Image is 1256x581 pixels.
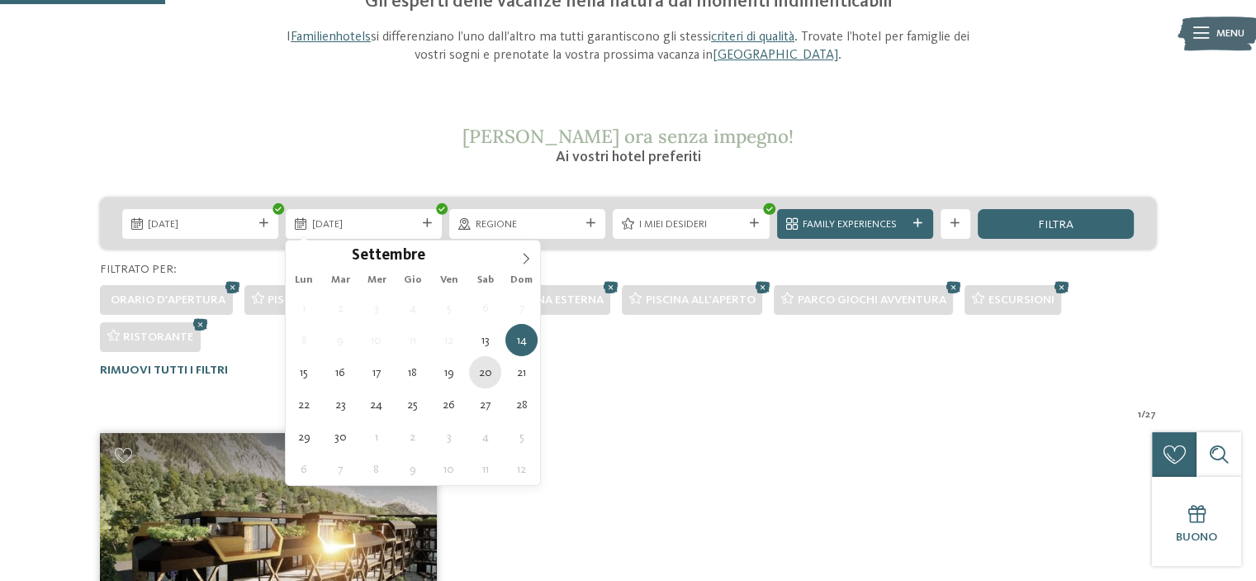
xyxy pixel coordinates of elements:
span: Settembre 20, 2025 [469,356,501,388]
span: Settembre 14, 2025 [505,324,538,356]
span: I miei desideri [639,217,743,232]
span: Piscina coperta o con collegamento a piscina esterna [268,294,603,306]
span: Settembre 3, 2025 [360,292,392,324]
span: Orario d'apertura [111,294,225,306]
span: 1 [1138,407,1141,422]
span: Mer [358,275,395,286]
span: 27 [1145,407,1156,422]
span: Settembre 11, 2025 [396,324,429,356]
span: Regione [476,217,580,232]
span: Settembre 8, 2025 [288,324,320,356]
span: Ai vostri hotel preferiti [555,150,700,164]
span: Family Experiences [803,217,907,232]
span: Settembre 28, 2025 [505,388,538,421]
span: Settembre 13, 2025 [469,324,501,356]
span: Rimuovi tutti i filtri [100,364,228,376]
span: Settembre 16, 2025 [324,356,356,388]
span: Settembre 23, 2025 [324,388,356,421]
span: Settembre 22, 2025 [288,388,320,421]
span: Piscina all'aperto [645,294,755,306]
span: Settembre 26, 2025 [433,388,465,421]
span: Sab [467,275,504,286]
span: Ottobre 3, 2025 [433,421,465,453]
span: Ottobre 2, 2025 [396,421,429,453]
span: Ottobre 11, 2025 [469,453,501,485]
a: [GEOGRAPHIC_DATA] [713,49,838,62]
span: Ottobre 12, 2025 [505,453,538,485]
span: Mar [322,275,358,286]
span: Settembre 9, 2025 [324,324,356,356]
span: Ottobre 7, 2025 [324,453,356,485]
span: Settembre 17, 2025 [360,356,392,388]
a: criteri di qualità [711,31,794,44]
span: Ottobre 1, 2025 [360,421,392,453]
span: Lun [286,275,322,286]
span: Ottobre 9, 2025 [396,453,429,485]
span: Settembre 15, 2025 [288,356,320,388]
span: Ottobre 8, 2025 [360,453,392,485]
p: I si differenziano l’uno dall’altro ma tutti garantiscono gli stessi . Trovate l’hotel per famigl... [275,28,982,65]
span: Settembre 29, 2025 [288,421,320,453]
span: Ven [431,275,467,286]
span: Settembre 6, 2025 [469,292,501,324]
span: Ristorante [123,331,193,343]
span: Ottobre 6, 2025 [288,453,320,485]
span: Settembre 27, 2025 [469,388,501,421]
span: Ottobre 10, 2025 [433,453,465,485]
span: Gio [395,275,431,286]
span: Escursioni [988,294,1054,306]
span: [PERSON_NAME] ora senza impegno! [462,124,794,148]
span: Settembre [351,249,424,264]
span: [DATE] [312,217,416,232]
input: Year [424,246,479,264]
span: Settembre 21, 2025 [505,356,538,388]
span: filtra [1038,219,1074,231]
span: Settembre 19, 2025 [433,356,465,388]
a: Buono [1152,477,1241,566]
span: Settembre 25, 2025 [396,388,429,421]
span: Settembre 12, 2025 [433,324,465,356]
span: Ottobre 4, 2025 [469,421,501,453]
span: Filtrato per: [100,264,177,275]
span: Parco giochi avventura [797,294,946,306]
span: / [1141,407,1145,422]
span: Settembre 18, 2025 [396,356,429,388]
span: [DATE] [148,217,252,232]
span: Dom [504,275,540,286]
span: Settembre 24, 2025 [360,388,392,421]
span: Settembre 7, 2025 [505,292,538,324]
span: Settembre 2, 2025 [324,292,356,324]
span: Settembre 1, 2025 [288,292,320,324]
a: Familienhotels [291,31,371,44]
span: Settembre 4, 2025 [396,292,429,324]
span: Settembre 30, 2025 [324,421,356,453]
span: Ottobre 5, 2025 [505,421,538,453]
span: Settembre 10, 2025 [360,324,392,356]
span: Buono [1176,531,1217,543]
span: Settembre 5, 2025 [433,292,465,324]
